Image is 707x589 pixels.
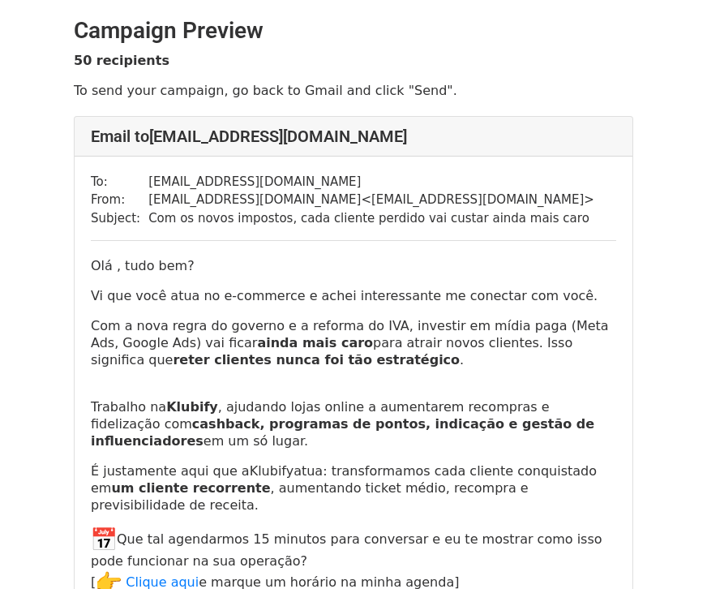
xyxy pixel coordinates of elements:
[148,191,594,209] td: [EMAIL_ADDRESS][DOMAIN_NAME] < [EMAIL_ADDRESS][DOMAIN_NAME] >
[91,416,594,449] strong: cashback, programas de pontos, indicação e gestão de influenciadores
[257,335,373,350] strong: ainda mais caro
[91,191,148,209] td: From:
[91,317,616,368] p: Com a nova regra do governo e a reforma do IVA, investir em mídia paga (Meta Ads, Google Ads) vai...
[91,127,616,146] h4: Email to [EMAIL_ADDRESS][DOMAIN_NAME]
[91,257,616,274] p: Olá , tudo bem?
[91,209,148,228] td: Subject:
[148,173,594,191] td: [EMAIL_ADDRESS][DOMAIN_NAME]
[91,527,117,552] img: 📅
[91,462,616,514] p: É justamente aqui que a atua: transformamos cada cliente conquistado em , aumentando ticket médio...
[111,480,270,496] strong: um cliente recorrente
[74,53,169,68] strong: 50 recipients
[91,287,616,304] p: Vi que você atua no e-commerce e achei interessante me conectar com você.
[91,173,148,191] td: To:
[91,381,616,449] p: Trabalho na , ajudando lojas online a aumentarem recompras e fidelização com em um só lugar.
[173,352,460,368] strong: reter clientes nunca foi tão estratégico
[148,209,594,228] td: Com os novos impostos, cada cliente perdido vai custar ainda mais caro
[74,17,633,45] h2: Campaign Preview
[74,82,633,99] p: To send your campaign, go back to Gmail and click "Send".
[166,399,218,415] span: Klubify
[250,463,294,479] span: Klubify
